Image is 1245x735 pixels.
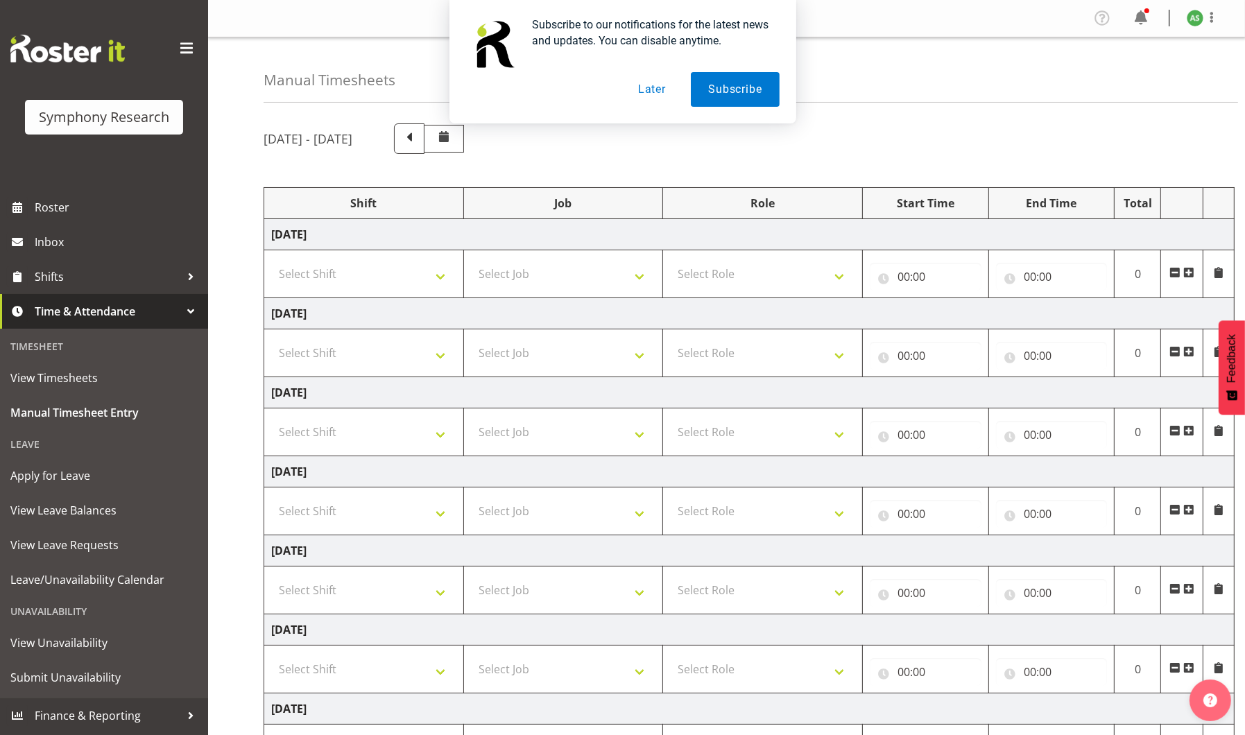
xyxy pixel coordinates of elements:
[1115,250,1161,298] td: 0
[870,342,981,370] input: Click to select...
[264,377,1235,408] td: [DATE]
[3,660,205,695] a: Submit Unavailability
[466,17,522,72] img: notification icon
[264,456,1235,487] td: [DATE]
[3,332,205,361] div: Timesheet
[271,195,456,211] div: Shift
[264,535,1235,567] td: [DATE]
[264,614,1235,646] td: [DATE]
[264,219,1235,250] td: [DATE]
[996,579,1108,607] input: Click to select...
[3,625,205,660] a: View Unavailability
[10,667,198,688] span: Submit Unavailability
[621,72,683,107] button: Later
[264,298,1235,329] td: [DATE]
[3,597,205,625] div: Unavailability
[996,421,1108,449] input: Click to select...
[1115,487,1161,535] td: 0
[3,493,205,528] a: View Leave Balances
[1219,320,1245,415] button: Feedback - Show survey
[35,232,201,252] span: Inbox
[264,131,352,146] h5: [DATE] - [DATE]
[10,569,198,590] span: Leave/Unavailability Calendar
[522,17,780,49] div: Subscribe to our notifications for the latest news and updates. You can disable anytime.
[996,342,1108,370] input: Click to select...
[35,301,180,322] span: Time & Attendance
[1122,195,1153,211] div: Total
[35,197,201,218] span: Roster
[10,535,198,555] span: View Leave Requests
[1203,693,1217,707] img: help-xxl-2.png
[870,263,981,291] input: Click to select...
[670,195,855,211] div: Role
[10,367,198,388] span: View Timesheets
[471,195,656,211] div: Job
[35,705,180,726] span: Finance & Reporting
[870,658,981,686] input: Click to select...
[10,632,198,653] span: View Unavailability
[3,361,205,395] a: View Timesheets
[996,658,1108,686] input: Click to select...
[691,72,779,107] button: Subscribe
[870,500,981,528] input: Click to select...
[3,562,205,597] a: Leave/Unavailability Calendar
[3,430,205,458] div: Leave
[996,500,1108,528] input: Click to select...
[1226,334,1238,383] span: Feedback
[3,458,205,493] a: Apply for Leave
[996,195,1108,211] div: End Time
[1115,408,1161,456] td: 0
[264,693,1235,725] td: [DATE]
[1115,646,1161,693] td: 0
[3,395,205,430] a: Manual Timesheet Entry
[1115,567,1161,614] td: 0
[10,402,198,423] span: Manual Timesheet Entry
[1115,329,1161,377] td: 0
[3,528,205,562] a: View Leave Requests
[10,465,198,486] span: Apply for Leave
[10,500,198,521] span: View Leave Balances
[996,263,1108,291] input: Click to select...
[870,579,981,607] input: Click to select...
[870,421,981,449] input: Click to select...
[870,195,981,211] div: Start Time
[35,266,180,287] span: Shifts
